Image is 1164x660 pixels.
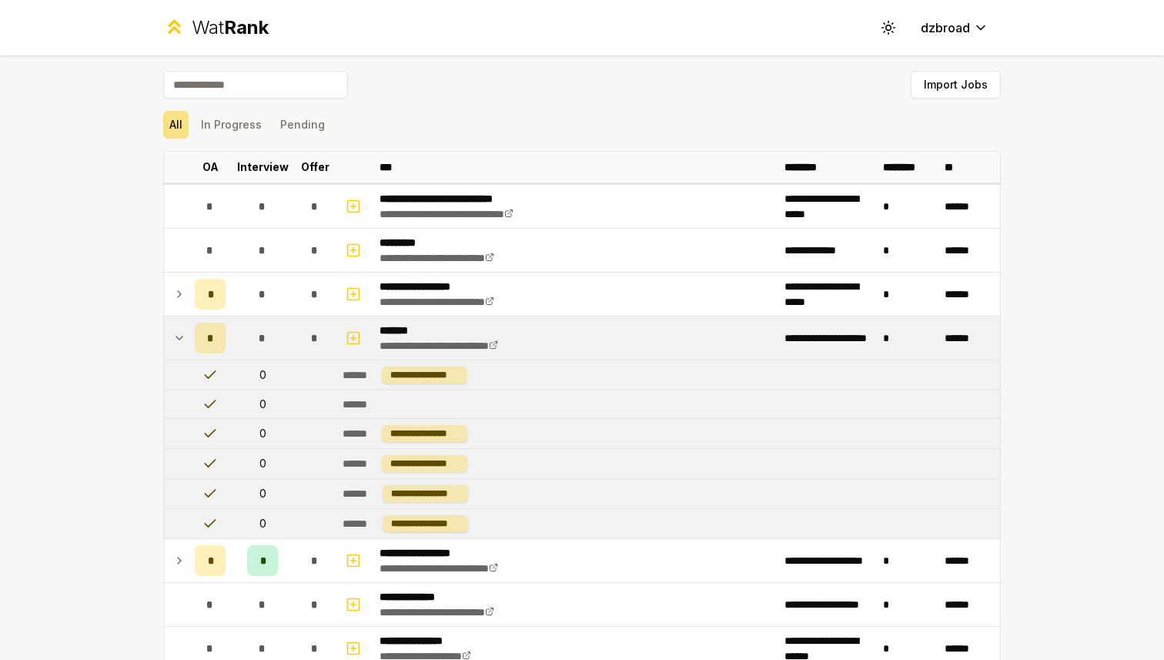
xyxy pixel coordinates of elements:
td: 0 [232,449,293,478]
span: dzbroad [921,18,970,37]
td: 0 [232,419,293,448]
td: 0 [232,360,293,390]
a: WatRank [163,15,269,40]
p: Interview [237,159,289,175]
button: Import Jobs [911,71,1001,99]
button: In Progress [195,111,268,139]
td: 0 [232,390,293,418]
button: Pending [274,111,331,139]
p: OA [202,159,219,175]
td: 0 [232,509,293,538]
button: dzbroad [908,14,1001,42]
span: Rank [224,16,269,39]
p: Offer [301,159,329,175]
div: Wat [192,15,269,40]
button: All [163,111,189,139]
td: 0 [232,479,293,508]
